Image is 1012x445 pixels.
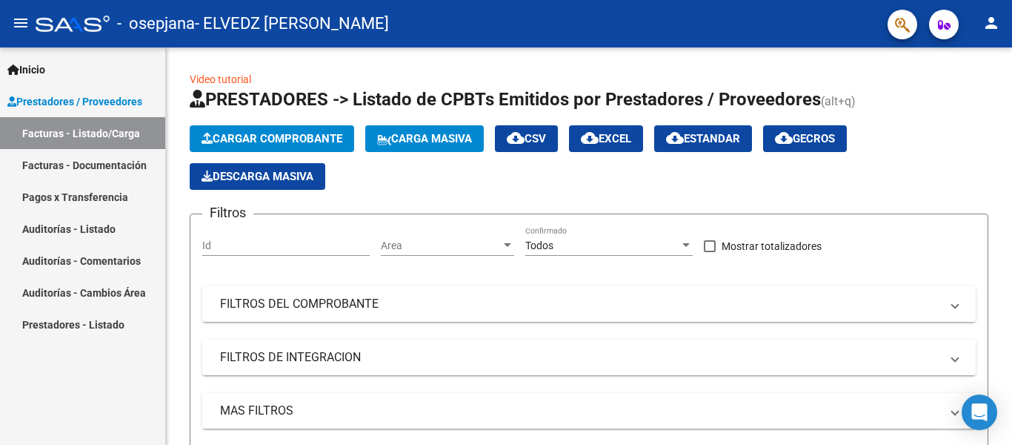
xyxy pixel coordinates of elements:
[202,170,313,183] span: Descarga Masiva
[775,129,793,147] mat-icon: cloud_download
[220,349,940,366] mat-panel-title: FILTROS DE INTEGRACION
[7,93,142,110] span: Prestadores / Proveedores
[581,132,631,145] span: EXCEL
[202,132,342,145] span: Cargar Comprobante
[12,14,30,32] mat-icon: menu
[7,62,45,78] span: Inicio
[381,240,501,252] span: Area
[666,129,684,147] mat-icon: cloud_download
[763,125,847,152] button: Gecros
[507,132,546,145] span: CSV
[220,403,940,419] mat-panel-title: MAS FILTROS
[581,129,599,147] mat-icon: cloud_download
[982,14,1000,32] mat-icon: person
[495,125,558,152] button: CSV
[365,125,484,152] button: Carga Masiva
[202,286,976,322] mat-expansion-panel-header: FILTROS DEL COMPROBANTE
[190,89,821,110] span: PRESTADORES -> Listado de CPBTs Emitidos por Prestadores / Proveedores
[377,132,472,145] span: Carga Masiva
[190,163,325,190] app-download-masive: Descarga masiva de comprobantes (adjuntos)
[117,7,195,40] span: - osepjana
[507,129,525,147] mat-icon: cloud_download
[962,395,997,430] div: Open Intercom Messenger
[202,202,253,223] h3: Filtros
[190,125,354,152] button: Cargar Comprobante
[525,240,553,251] span: Todos
[775,132,835,145] span: Gecros
[666,132,740,145] span: Estandar
[202,393,976,429] mat-expansion-panel-header: MAS FILTROS
[654,125,752,152] button: Estandar
[190,163,325,190] button: Descarga Masiva
[722,237,822,255] span: Mostrar totalizadores
[821,94,856,108] span: (alt+q)
[202,340,976,375] mat-expansion-panel-header: FILTROS DE INTEGRACION
[220,296,940,312] mat-panel-title: FILTROS DEL COMPROBANTE
[195,7,389,40] span: - ELVEDZ [PERSON_NAME]
[569,125,643,152] button: EXCEL
[190,73,251,85] a: Video tutorial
